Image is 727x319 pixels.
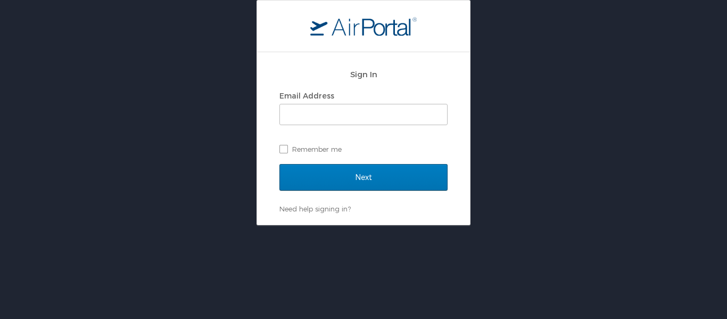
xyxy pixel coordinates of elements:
label: Remember me [279,141,448,157]
input: Next [279,164,448,191]
h2: Sign In [279,68,448,80]
img: logo [310,17,417,36]
a: Need help signing in? [279,205,351,213]
label: Email Address [279,91,334,100]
